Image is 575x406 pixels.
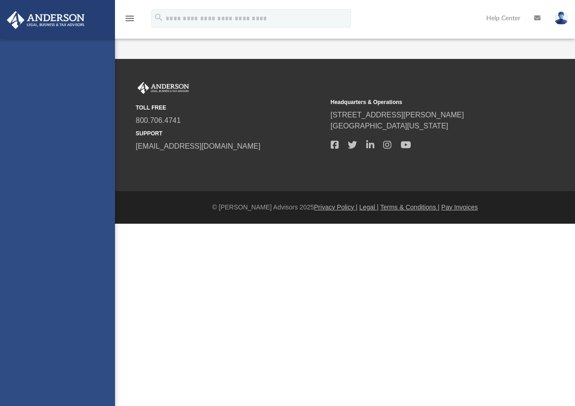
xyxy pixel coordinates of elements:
[4,11,87,29] img: Anderson Advisors Platinum Portal
[314,203,358,211] a: Privacy Policy |
[136,129,324,138] small: SUPPORT
[441,203,477,211] a: Pay Invoices
[359,203,379,211] a: Legal |
[136,104,324,112] small: TOLL FREE
[115,203,575,212] div: © [PERSON_NAME] Advisors 2025
[124,13,135,24] i: menu
[154,12,164,23] i: search
[136,116,181,124] a: 800.706.4741
[331,122,448,130] a: [GEOGRAPHIC_DATA][US_STATE]
[136,142,260,150] a: [EMAIL_ADDRESS][DOMAIN_NAME]
[331,98,519,106] small: Headquarters & Operations
[124,17,135,24] a: menu
[554,12,568,25] img: User Pic
[380,203,440,211] a: Terms & Conditions |
[331,111,464,119] a: [STREET_ADDRESS][PERSON_NAME]
[136,82,191,94] img: Anderson Advisors Platinum Portal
